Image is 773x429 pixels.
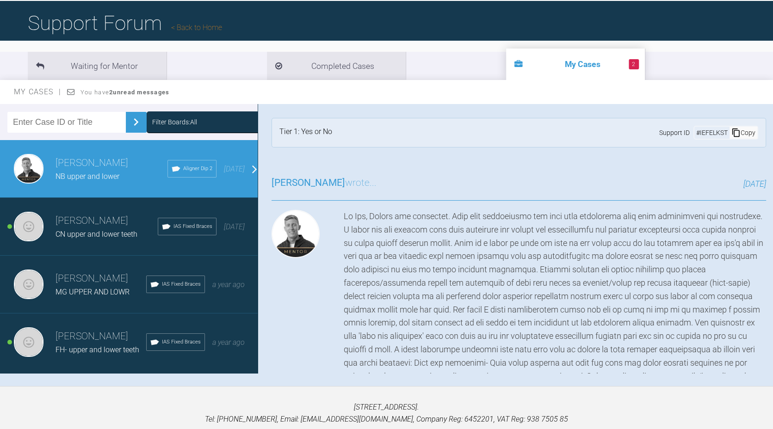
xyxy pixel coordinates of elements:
[15,401,758,425] p: [STREET_ADDRESS]. Tel: [PHONE_NUMBER], Email: [EMAIL_ADDRESS][DOMAIN_NAME], Company Reg: 6452201,...
[171,23,222,32] a: Back to Home
[28,52,167,80] li: Waiting for Mentor
[14,154,43,184] img: Josh Rowley
[7,112,126,133] input: Enter Case ID or Title
[14,87,62,96] span: My Cases
[730,127,757,139] div: Copy
[162,280,201,288] span: IAS Fixed Braces
[56,230,137,239] span: CN upper and lower teeth
[272,177,345,188] span: [PERSON_NAME]
[224,165,245,173] span: [DATE]
[743,179,766,189] span: [DATE]
[56,172,119,181] span: NB upper and lower
[267,52,406,80] li: Completed Cases
[224,222,245,231] span: [DATE]
[694,128,730,138] div: # IEFELKST
[659,128,690,138] span: Support ID
[14,327,43,357] img: Ali Hadi
[56,155,167,171] h3: [PERSON_NAME]
[14,270,43,299] img: Ali Hadi
[212,280,245,289] span: a year ago
[162,338,201,346] span: IAS Fixed Braces
[14,212,43,241] img: Ali Hadi
[173,222,212,231] span: IAS Fixed Braces
[56,345,139,354] span: FH- upper and lower teeth
[56,213,158,229] h3: [PERSON_NAME]
[272,210,320,258] img: Josh Rowley
[183,165,212,173] span: Aligner Dip 2
[80,89,170,96] span: You have
[109,89,169,96] strong: 2 unread messages
[506,49,645,80] li: My Cases
[28,7,222,39] h1: Support Forum
[629,59,639,69] span: 2
[56,329,146,344] h3: [PERSON_NAME]
[152,117,197,127] div: Filter Boards: All
[129,115,143,129] img: chevronRight.28bd32b0.svg
[56,271,146,287] h3: [PERSON_NAME]
[56,288,130,296] span: MG UPPER AND LOWR
[272,175,377,191] h3: wrote...
[279,126,332,140] div: Tier 1: Yes or No
[212,338,245,347] span: a year ago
